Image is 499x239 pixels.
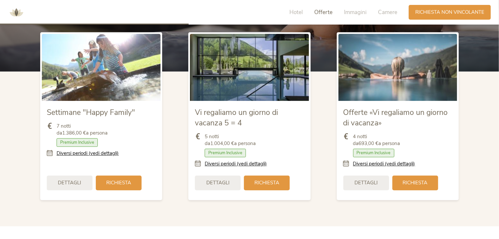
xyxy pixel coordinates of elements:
span: Richiesta [106,179,131,186]
span: Camere [378,9,397,16]
span: Premium Inclusive [353,149,394,157]
b: 1.386,00 € [62,130,86,136]
span: Premium Inclusive [57,138,98,147]
span: 7 notti da a persona [57,123,108,137]
span: Dettagli [58,179,81,186]
span: Offerte [314,9,333,16]
img: Settimane "Happy Family" [42,34,161,101]
a: AMONTI & LUNARIS Wellnessresort [7,10,26,14]
img: AMONTI & LUNARIS Wellnessresort [7,3,26,22]
span: Dettagli [354,179,378,186]
a: Diversi periodi (vedi dettagli) [57,150,119,157]
img: Offerte «Vi regaliamo un giorno di vacanza» [338,34,457,101]
b: 693,00 € [359,140,379,147]
span: Richiesta [403,179,428,186]
span: Vi regaliamo un giorno di vacanza 5 = 4 [195,107,278,128]
img: Vi regaliamo un giorno di vacanza 5 = 4 [190,34,309,101]
span: 4 notti da a persona [353,133,400,147]
span: Immagini [344,9,367,16]
a: Diversi periodi (vedi dettagli) [353,160,415,167]
a: Diversi periodi (vedi dettagli) [205,160,267,167]
span: 5 notti da a persona [205,133,256,147]
span: Dettagli [206,179,230,186]
span: Richiesta non vincolante [415,9,484,16]
span: Settimane "Happy Family" [47,107,135,118]
span: Richiesta [254,179,279,186]
span: Offerte «Vi regaliamo un giorno di vacanza» [343,107,448,128]
b: 1.004,00 € [210,140,234,147]
span: Premium Inclusive [205,149,246,157]
span: Hotel [289,9,303,16]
